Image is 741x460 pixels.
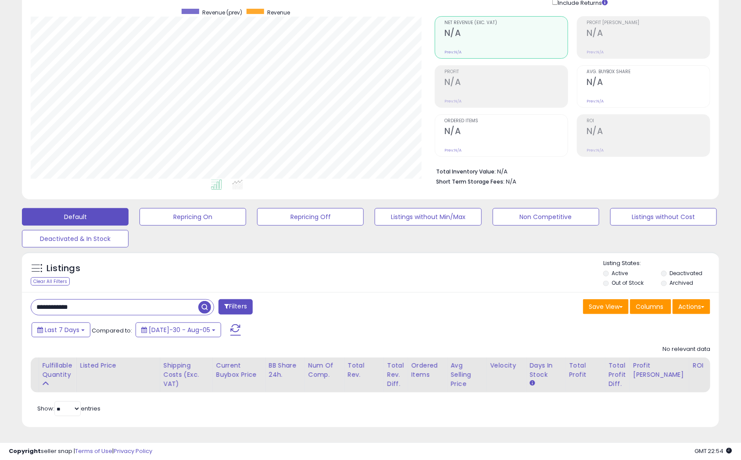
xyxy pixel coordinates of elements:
h2: N/A [587,28,710,40]
div: Fulfillable Quantity [43,361,73,379]
div: Clear All Filters [31,277,70,286]
div: Profit [PERSON_NAME] [634,361,686,379]
button: Listings without Min/Max [375,208,481,226]
span: Net Revenue (Exc. VAT) [444,21,568,25]
button: Filters [218,299,253,315]
button: Actions [673,299,710,314]
small: Prev: N/A [444,99,462,104]
button: Save View [583,299,629,314]
span: [DATE]-30 - Aug-05 [149,326,210,334]
span: Compared to: [92,326,132,335]
label: Archived [670,279,694,287]
button: Default [22,208,129,226]
div: seller snap | | [9,447,152,456]
a: Privacy Policy [114,447,152,455]
h2: N/A [587,77,710,89]
button: Non Competitive [493,208,599,226]
div: Avg Selling Price [451,361,483,389]
div: Current Buybox Price [216,361,261,379]
button: Repricing Off [257,208,364,226]
b: Short Term Storage Fees: [436,178,505,185]
button: Listings without Cost [610,208,717,226]
small: Days In Stock. [530,379,535,387]
span: N/A [506,177,516,186]
div: Total Rev. Diff. [387,361,404,389]
label: Active [612,269,628,277]
span: Columns [636,302,663,311]
span: Revenue (prev) [202,9,242,16]
span: Last 7 Days [45,326,79,334]
h2: N/A [444,28,568,40]
span: Avg. Buybox Share [587,70,710,74]
span: Revenue [267,9,290,16]
a: Terms of Use [75,447,112,455]
div: No relevant data [662,345,710,354]
button: Repricing On [140,208,246,226]
span: 2025-08-13 22:54 GMT [694,447,732,455]
small: Prev: N/A [587,148,604,153]
div: Shipping Costs (Exc. VAT) [164,361,209,389]
button: [DATE]-30 - Aug-05 [136,322,221,337]
small: Prev: N/A [444,148,462,153]
strong: Copyright [9,447,41,455]
li: N/A [436,166,704,176]
h2: N/A [444,126,568,138]
small: Prev: N/A [587,99,604,104]
span: Profit [444,70,568,74]
div: Days In Stock [530,361,562,379]
div: ROI [693,361,725,370]
div: BB Share 24h. [269,361,301,379]
h2: N/A [587,126,710,138]
div: Total Profit [569,361,601,379]
div: Listed Price [80,361,156,370]
h2: N/A [444,77,568,89]
label: Out of Stock [612,279,644,287]
b: Total Inventory Value: [436,168,496,175]
div: Total Profit Diff. [609,361,626,389]
span: ROI [587,119,710,124]
button: Columns [630,299,671,314]
span: Ordered Items [444,119,568,124]
h5: Listings [47,262,80,275]
span: Show: entries [37,404,100,413]
div: Velocity [490,361,523,370]
div: Total Rev. [348,361,380,379]
small: Prev: N/A [444,50,462,55]
small: Prev: N/A [587,50,604,55]
span: Profit [PERSON_NAME] [587,21,710,25]
div: Ordered Items [412,361,444,379]
button: Deactivated & In Stock [22,230,129,248]
label: Deactivated [670,269,703,277]
div: Num of Comp. [308,361,340,379]
button: Last 7 Days [32,322,90,337]
p: Listing States: [603,259,719,268]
